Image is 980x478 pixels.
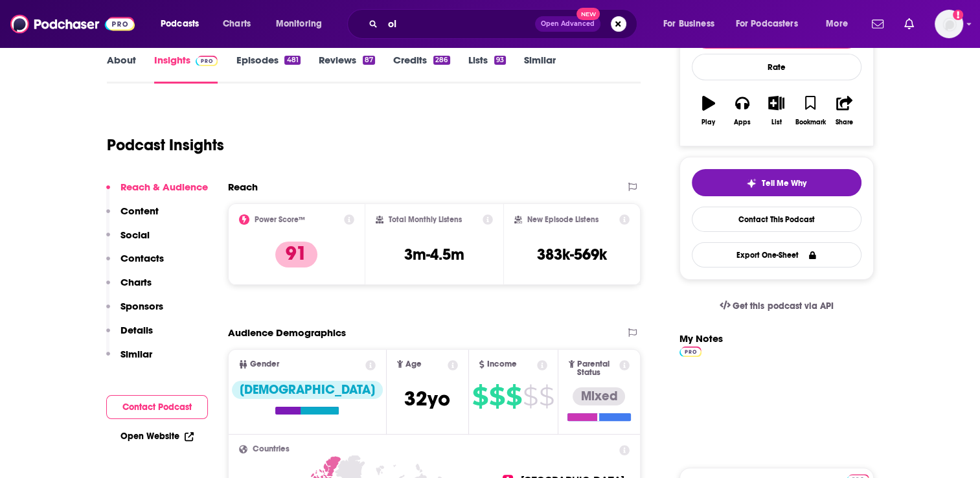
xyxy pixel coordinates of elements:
span: Parental Status [577,360,617,377]
button: Similar [106,348,152,372]
span: $ [523,386,538,407]
h2: Power Score™ [255,215,305,224]
label: My Notes [679,332,723,355]
a: Credits286 [393,54,450,84]
div: Search podcasts, credits, & more... [359,9,650,39]
img: Podchaser Pro [679,347,702,357]
button: Sponsors [106,300,163,324]
span: Gender [250,360,279,369]
span: Logged in as gmacdermott [935,10,963,38]
p: Similar [120,348,152,360]
button: Contacts [106,252,164,276]
p: Details [120,324,153,336]
h1: Podcast Insights [107,135,224,155]
span: New [576,8,600,20]
button: open menu [654,14,731,34]
h2: Reach [228,181,258,193]
button: open menu [267,14,339,34]
h3: 3m-4.5m [404,245,464,264]
span: Tell Me Why [762,178,806,188]
div: 93 [494,56,506,65]
div: Apps [734,119,751,126]
span: Podcasts [161,15,199,33]
h2: Audience Demographics [228,326,346,339]
span: For Podcasters [736,15,798,33]
p: Content [120,205,159,217]
button: tell me why sparkleTell Me Why [692,169,861,196]
span: Open Advanced [541,21,595,27]
button: Details [106,324,153,348]
span: Monitoring [276,15,322,33]
p: Social [120,229,150,241]
span: $ [539,386,554,407]
span: Charts [223,15,251,33]
h3: 383k-569k [537,245,607,264]
img: tell me why sparkle [746,178,757,188]
p: 91 [275,242,317,267]
button: Share [827,87,861,134]
button: open menu [727,14,817,34]
h2: New Episode Listens [527,215,598,224]
button: Charts [106,276,152,300]
a: Open Website [120,431,194,442]
a: Get this podcast via API [709,290,844,322]
button: open menu [152,14,216,34]
span: $ [472,386,488,407]
div: 481 [284,56,300,65]
span: 32 yo [404,386,450,411]
div: 87 [363,56,375,65]
div: Mixed [573,387,625,405]
div: Bookmark [795,119,825,126]
span: More [826,15,848,33]
div: [DEMOGRAPHIC_DATA] [232,381,383,399]
img: Podchaser - Follow, Share and Rate Podcasts [10,12,135,36]
button: Play [692,87,725,134]
button: Social [106,229,150,253]
a: About [107,54,136,84]
p: Contacts [120,252,164,264]
button: Content [106,205,159,229]
a: Lists93 [468,54,506,84]
div: 286 [433,56,450,65]
div: Rate [692,54,861,80]
a: Charts [214,14,258,34]
a: Similar [524,54,556,84]
div: List [771,119,782,126]
img: Podchaser Pro [196,56,218,66]
img: User Profile [935,10,963,38]
a: Pro website [679,345,702,357]
p: Charts [120,276,152,288]
a: Contact This Podcast [692,207,861,232]
button: Contact Podcast [106,395,208,419]
p: Sponsors [120,300,163,312]
input: Search podcasts, credits, & more... [383,14,535,34]
h2: Total Monthly Listens [389,215,462,224]
div: Share [836,119,853,126]
a: Show notifications dropdown [899,13,919,35]
button: Apps [725,87,759,134]
button: Export One-Sheet [692,242,861,267]
a: Episodes481 [236,54,300,84]
button: Open AdvancedNew [535,16,600,32]
a: InsightsPodchaser Pro [154,54,218,84]
span: Age [405,360,422,369]
button: Show profile menu [935,10,963,38]
svg: Add a profile image [953,10,963,20]
button: open menu [817,14,864,34]
span: Countries [253,445,290,453]
button: List [759,87,793,134]
button: Reach & Audience [106,181,208,205]
button: Bookmark [793,87,827,134]
a: Reviews87 [319,54,375,84]
span: $ [489,386,505,407]
span: Get this podcast via API [733,301,833,312]
span: Income [487,360,517,369]
a: Show notifications dropdown [867,13,889,35]
span: For Business [663,15,714,33]
div: Play [701,119,715,126]
span: $ [506,386,521,407]
p: Reach & Audience [120,181,208,193]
